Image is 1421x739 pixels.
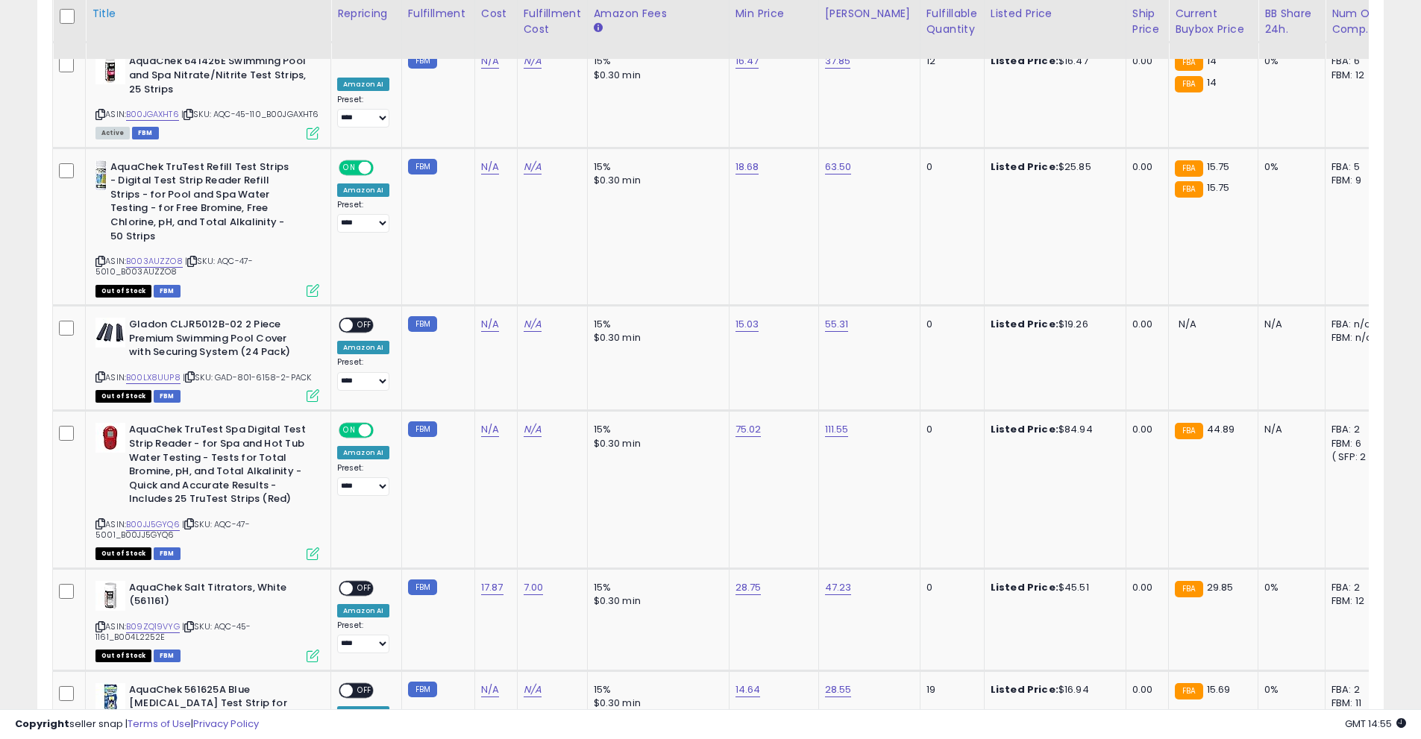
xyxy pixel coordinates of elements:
small: FBA [1175,160,1202,177]
div: BB Share 24h. [1264,6,1319,37]
b: Listed Price: [991,317,1058,331]
div: FBA: n/a [1331,318,1381,331]
div: $0.30 min [594,174,718,187]
a: 14.64 [735,682,761,697]
div: FBA: 5 [1331,160,1381,174]
a: Privacy Policy [193,717,259,731]
div: Amazon AI [337,446,389,459]
a: B003AUZZO8 [126,255,183,268]
div: $0.30 min [594,437,718,450]
div: 15% [594,318,718,331]
div: Fulfillable Quantity [926,6,978,37]
div: 15% [594,160,718,174]
div: 0 [926,318,973,331]
small: FBA [1175,581,1202,597]
a: N/A [481,422,499,437]
a: 111.55 [825,422,849,437]
a: N/A [481,317,499,332]
span: FBM [154,390,181,403]
div: 0.00 [1132,423,1157,436]
img: 41UnOlerMOL._SL40_.jpg [95,160,107,190]
div: 0.00 [1132,683,1157,696]
span: | SKU: GAD-801-6158-2-PACK [183,371,311,383]
strong: Copyright [15,717,69,731]
span: FBM [154,547,181,560]
small: FBM [408,421,437,437]
span: | SKU: AQC-45-110_B00JGAXHT6 [181,108,319,120]
a: 47.23 [825,580,852,595]
div: 12 [926,54,973,68]
div: $19.26 [991,318,1114,331]
span: OFF [353,684,377,696]
div: 0.00 [1132,581,1157,594]
div: $45.51 [991,581,1114,594]
div: 0 [926,160,973,174]
span: N/A [1179,317,1196,331]
span: | SKU: AQC-45-1161_B004L2252E [95,620,251,643]
b: Gladon CLJR5012B-02 2 Piece Premium Swimming Pool Cover with Securing System (24 Pack) [129,318,310,363]
div: FBA: 2 [1331,423,1381,436]
small: FBM [408,682,437,697]
div: [PERSON_NAME] [825,6,914,22]
span: OFF [353,319,377,332]
a: 55.31 [825,317,849,332]
div: FBA: 2 [1331,683,1381,696]
img: 41+bqqNbBsL._SL40_.jpg [95,581,125,611]
small: FBA [1175,423,1202,439]
b: Listed Price: [991,422,1058,436]
div: $0.30 min [594,331,718,345]
img: 41aB5dJbqvL._SL40_.jpg [95,318,125,348]
span: FBM [132,127,159,139]
div: Amazon AI [337,604,389,617]
div: FBA: 6 [1331,54,1381,68]
span: 15.75 [1207,180,1230,195]
div: $0.30 min [594,69,718,82]
div: Amazon Fees [594,6,723,22]
b: AquaChek 641426E Swimming Pool and Spa Nitrate/Nitrite Test Strips, 25 Strips [129,54,310,100]
b: Listed Price: [991,160,1058,174]
small: FBA [1175,76,1202,92]
div: FBM: n/a [1331,331,1381,345]
a: N/A [524,317,542,332]
div: FBM: 6 [1331,437,1381,450]
span: 29.85 [1207,580,1234,594]
small: FBM [408,316,437,332]
small: Amazon Fees. [594,22,603,35]
small: FBM [408,53,437,69]
div: $25.85 [991,160,1114,174]
span: All listings that are currently out of stock and unavailable for purchase on Amazon [95,285,151,298]
a: 63.50 [825,160,852,174]
div: FBM: 12 [1331,69,1381,82]
div: Listed Price [991,6,1120,22]
a: N/A [481,54,499,69]
div: 19 [926,683,973,696]
div: Preset: [337,200,390,233]
div: $84.94 [991,423,1114,436]
div: Num of Comp. [1331,6,1386,37]
div: ASIN: [95,54,319,137]
span: | SKU: AQC-47-5010_B003AUZZO8 [95,255,253,277]
a: B09ZQ19VYG [126,620,180,633]
span: All listings currently available for purchase on Amazon [95,127,130,139]
div: 15% [594,581,718,594]
small: FBA [1175,181,1202,198]
a: 17.87 [481,580,504,595]
span: 14 [1207,54,1217,68]
div: Preset: [337,620,390,654]
b: Listed Price: [991,580,1058,594]
div: 0.00 [1132,54,1157,68]
a: B00LX8UUP8 [126,371,181,384]
div: 0% [1264,581,1314,594]
a: N/A [524,54,542,69]
span: OFF [371,424,395,437]
div: ASIN: [95,581,319,661]
div: Repricing [337,6,395,22]
a: 16.47 [735,54,759,69]
a: 18.68 [735,160,759,174]
a: 15.03 [735,317,759,332]
span: 14 [1207,75,1217,89]
a: N/A [524,422,542,437]
a: 28.75 [735,580,762,595]
a: 28.55 [825,682,852,697]
a: 7.00 [524,580,544,595]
